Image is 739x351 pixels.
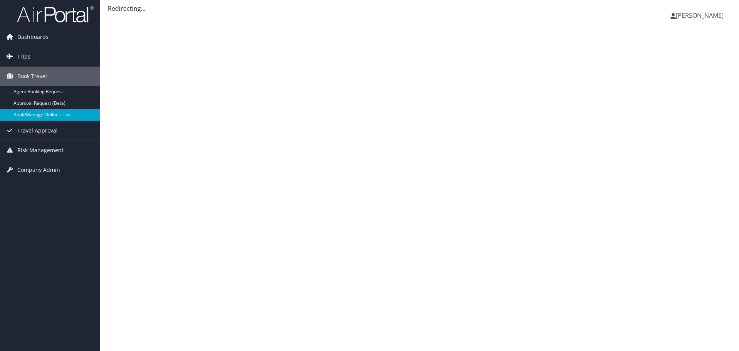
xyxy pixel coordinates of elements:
[670,4,731,27] a: [PERSON_NAME]
[17,5,94,23] img: airportal-logo.png
[17,27,48,47] span: Dashboards
[17,67,47,86] span: Book Travel
[17,141,64,160] span: Risk Management
[676,11,724,20] span: [PERSON_NAME]
[17,160,60,180] span: Company Admin
[17,47,30,66] span: Trips
[108,4,731,13] div: Redirecting...
[17,121,58,140] span: Travel Approval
